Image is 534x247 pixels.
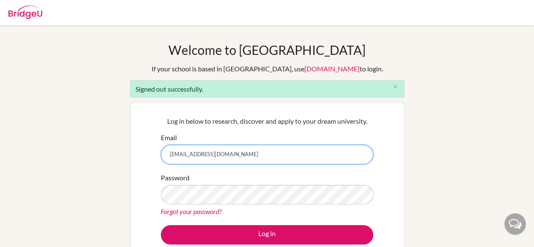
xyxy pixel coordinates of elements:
[392,84,398,90] i: close
[161,133,177,143] label: Email
[304,65,360,73] a: [DOMAIN_NAME]
[161,116,373,126] p: Log in below to research, discover and apply to your dream university.
[161,225,373,244] button: Log in
[19,6,36,14] span: Help
[168,42,366,57] h1: Welcome to [GEOGRAPHIC_DATA]
[387,81,404,93] button: Close
[161,173,190,183] label: Password
[130,80,404,98] div: Signed out successfully.
[161,207,222,215] a: Forgot your password?
[8,5,42,19] img: Bridge-U
[152,64,383,74] div: If your school is based in [GEOGRAPHIC_DATA], use to login.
